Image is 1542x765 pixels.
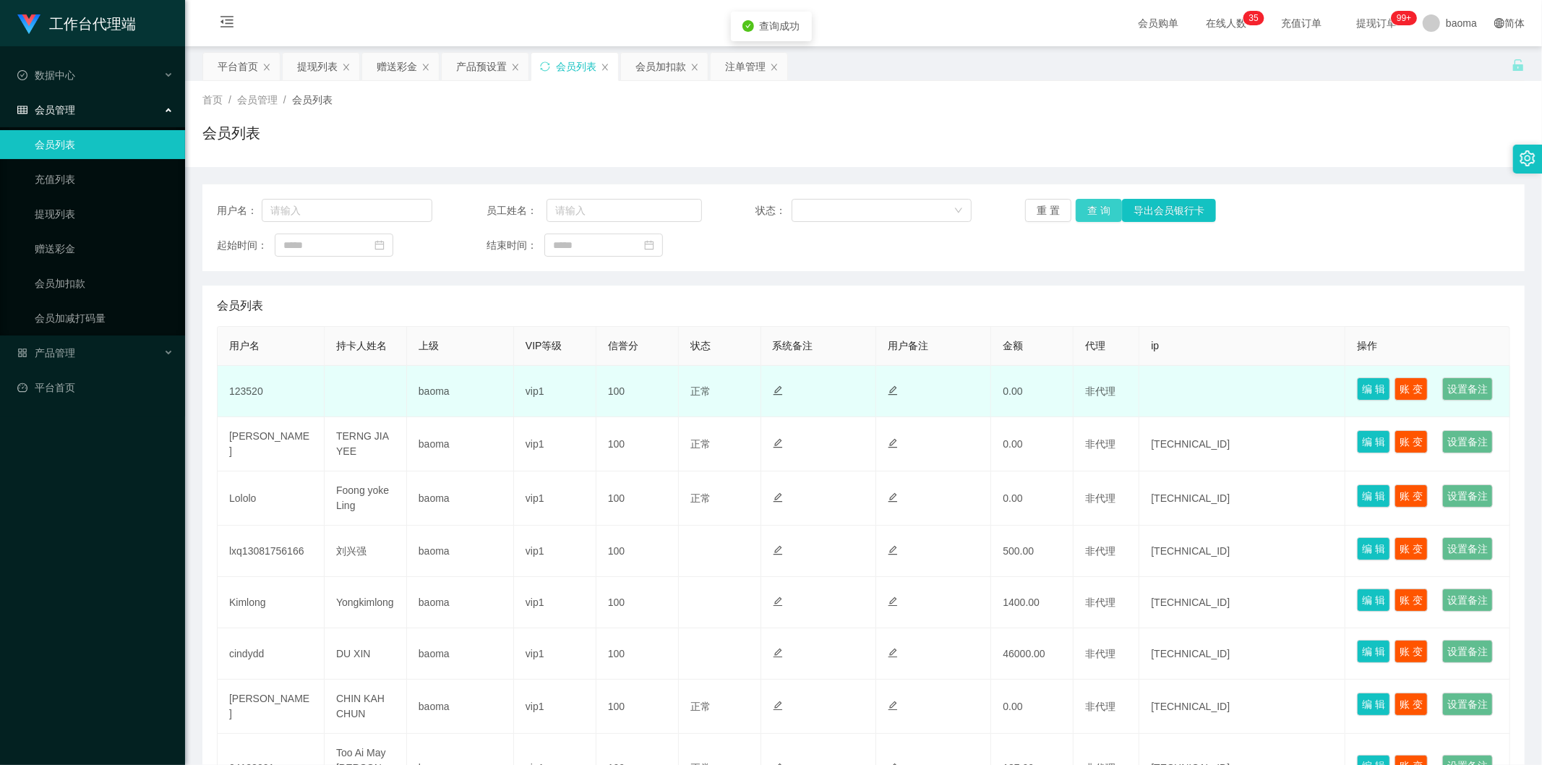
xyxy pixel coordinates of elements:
[237,94,278,106] span: 会员管理
[1395,537,1428,560] button: 账 变
[888,438,898,448] i: 图标: edit
[325,471,407,526] td: Foong yoke Ling
[342,63,351,72] i: 图标: close
[1442,589,1493,612] button: 设置备注
[374,240,385,250] i: 图标: calendar
[690,385,711,397] span: 正常
[1122,199,1216,222] button: 导出会员银行卡
[1357,537,1390,560] button: 编 辑
[773,648,783,658] i: 图标: edit
[596,471,679,526] td: 100
[596,526,679,577] td: 100
[596,680,679,734] td: 100
[991,628,1074,680] td: 46000.00
[421,63,430,72] i: 图标: close
[283,94,286,106] span: /
[325,628,407,680] td: DU XIN
[1085,648,1115,659] span: 非代理
[17,70,27,80] i: 图标: check-circle-o
[1442,640,1493,663] button: 设置备注
[690,492,711,504] span: 正常
[770,63,779,72] i: 图标: close
[526,340,562,351] span: VIP等级
[218,417,325,471] td: [PERSON_NAME]
[514,577,596,628] td: vip1
[556,53,596,80] div: 会员列表
[596,577,679,628] td: 100
[1199,18,1254,28] span: 在线人数
[487,238,544,253] span: 结束时间：
[514,471,596,526] td: vip1
[217,203,262,218] span: 用户名：
[1395,484,1428,508] button: 账 变
[1243,11,1264,25] sup: 35
[218,366,325,417] td: 123520
[1357,693,1390,716] button: 编 辑
[1139,471,1345,526] td: [TECHNICAL_ID]
[297,53,338,80] div: 提现列表
[644,240,654,250] i: 图标: calendar
[991,417,1074,471] td: 0.00
[1357,430,1390,453] button: 编 辑
[1003,340,1023,351] span: 金额
[1357,340,1377,351] span: 操作
[407,471,514,526] td: baoma
[1139,577,1345,628] td: [TECHNICAL_ID]
[456,53,507,80] div: 产品预设置
[1357,377,1390,401] button: 编 辑
[760,20,800,32] span: 查询成功
[325,526,407,577] td: 刘兴强
[547,199,702,222] input: 请输入
[1442,430,1493,453] button: 设置备注
[888,701,898,711] i: 图标: edit
[377,53,417,80] div: 赠送彩金
[35,269,174,298] a: 会员加扣款
[17,17,136,29] a: 工作台代理端
[755,203,792,218] span: 状态：
[773,340,813,351] span: 系统备注
[514,417,596,471] td: vip1
[540,61,550,72] i: 图标: sync
[773,597,783,607] i: 图标: edit
[229,340,260,351] span: 用户名
[292,94,333,106] span: 会员列表
[1151,340,1159,351] span: ip
[991,471,1074,526] td: 0.00
[1442,484,1493,508] button: 设置备注
[1085,385,1115,397] span: 非代理
[635,53,686,80] div: 会员加扣款
[17,347,75,359] span: 产品管理
[218,628,325,680] td: cindydd
[773,545,783,555] i: 图标: edit
[202,122,260,144] h1: 会员列表
[1395,589,1428,612] button: 账 变
[1085,545,1115,557] span: 非代理
[17,14,40,35] img: logo.9652507e.png
[336,340,387,351] span: 持卡人姓名
[1139,417,1345,471] td: [TECHNICAL_ID]
[17,104,75,116] span: 会员管理
[1085,438,1115,450] span: 非代理
[487,203,547,218] span: 员工姓名：
[1520,150,1535,166] i: 图标: setting
[407,577,514,628] td: baoma
[773,438,783,448] i: 图标: edit
[35,200,174,228] a: 提现列表
[1357,589,1390,612] button: 编 辑
[1085,701,1115,712] span: 非代理
[407,366,514,417] td: baoma
[407,628,514,680] td: baoma
[596,417,679,471] td: 100
[1139,526,1345,577] td: [TECHNICAL_ID]
[1494,18,1504,28] i: 图标: global
[1395,693,1428,716] button: 账 变
[262,199,432,222] input: 请输入
[17,373,174,402] a: 图标: dashboard平台首页
[325,577,407,628] td: Yongkimlong
[202,94,223,106] span: 首页
[1139,680,1345,734] td: [TECHNICAL_ID]
[690,701,711,712] span: 正常
[1357,640,1390,663] button: 编 辑
[218,526,325,577] td: lxq13081756166
[1076,199,1122,222] button: 查 询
